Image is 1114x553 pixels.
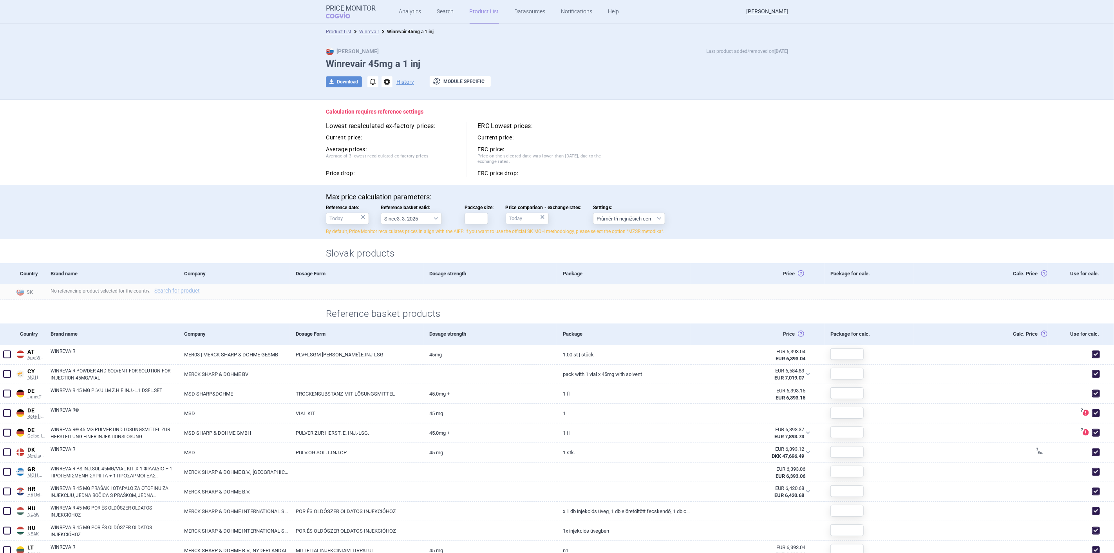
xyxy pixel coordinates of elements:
a: ATATApo-Warenv.I [14,347,45,361]
span: CY [27,368,45,375]
div: Price [691,263,825,284]
a: DEDELauerTaxe CGM [14,386,45,400]
strong: Calculation requires reference settings [326,108,423,115]
div: EUR 6,393.04 [697,544,805,551]
a: WINREVAIR 45 MG PRAŠAK I OTAPALO ZA OTOPINU ZA INJEKCIJU, JEDNA BOČICA S PRAŠKOM, JEDNA NAPUNJENA... [51,485,178,499]
div: Package [557,323,691,345]
a: HUHUNEAK [14,523,45,537]
a: VIAL KIT [290,404,423,423]
img: Slovakia [16,288,24,296]
a: 45 mg [423,443,557,462]
img: Croatia [16,488,24,495]
div: Package for calc. [825,323,914,345]
span: MOH [27,375,45,380]
div: EUR 6,393.12 [696,446,804,453]
a: CYCYMOH [14,367,45,380]
strong: EUR 7,019.07 [774,375,804,381]
li: Winrevair [351,28,379,36]
span: Average of 3 lowest recalculated ex-factory prices [326,154,457,166]
div: EUR 6,420.68 [696,485,804,492]
span: LT [27,544,45,551]
a: Winrevair [359,29,379,34]
a: MERCK SHARP & DOHME INTERNATIONAL SERVICES B.V. [178,502,289,521]
a: MERCK SHARP & DOHME B.V., [GEOGRAPHIC_DATA], [GEOGRAPHIC_DATA] [178,463,289,482]
h5: ERC Lowest prices: [477,122,608,130]
a: WINREVAIR PS.INJ.SOL 45MG/VIAL ΚΙΤ Χ 1 ΦΙΑΛΙΔΙΟ + 1 ΠΡΟΓΕΜΙΣΜΕΝΗ ΣΥΡΙΓΓΑ + 1 ΠΡΟΣΑΡΜΟΓΕΑΣ ΦΙΑΛΙΔΙ... [51,465,178,479]
div: Package for calc. [825,263,914,284]
a: POR ÉS OLDÓSZER OLDATOS INJEKCIÓHOZ [290,521,423,540]
a: 45.0mg + [423,423,557,443]
p: Max price calculation parameters: [326,193,788,201]
a: MSD SHARP & DOHME GMBH [178,423,289,443]
a: x 1 db injekciós üveg, 1 db előretöltött fecskendő, 1 db csatlakoztató, 1 db adagolófecskendő, 1 ... [557,502,691,521]
div: Dosage Form [290,323,423,345]
a: PLV+LSGM [PERSON_NAME].E.INJ-LSG [290,345,423,364]
span: HU [27,505,45,512]
abbr: Ex-Factory bez DPH zo zdroja [697,466,805,480]
span: Gelbe liste [27,434,45,439]
a: POR ÉS OLDÓSZER OLDATOS INJEKCIÓHOZ [290,502,423,521]
strong: EUR 6,420.68 [774,492,804,498]
p: By default, Price Monitor recalculates prices in align with the AIFP. If you want to use the offi... [326,228,788,235]
a: 1x injekciós üvegben [557,521,691,540]
span: DE [27,388,45,395]
div: EUR 6,393.04 [697,348,805,355]
a: DEDEGelbe liste [14,425,45,439]
strong: EUR 7,893.73 [774,434,804,439]
strong: EUR 6,393.15 [776,395,805,401]
a: TROCKENSUBSTANZ MIT LÖSUNGSMITTEL [290,384,423,403]
strong: EUR 6,393.06 [776,473,805,479]
a: WINREVAIR POWDER AND SOLVENT FOR SOLUTION FOR INJECTION 45MG/VIAL [51,367,178,381]
a: HUHUNEAK [14,504,45,517]
img: Germany [16,409,24,417]
a: 45.0mg + [423,384,557,403]
a: 1 Fl [557,384,691,403]
span: DE [27,427,45,434]
a: WINREVAIR 45 MG POR ÉS OLDÓSZER OLDATOS INJEKCIÓHOZ [51,504,178,519]
span: Ex. [1038,450,1043,455]
strong: Winrevair 45mg a 1 inj [387,29,434,34]
div: EUR 6,393.12DKK 47,696.49 [691,443,815,463]
div: Use for calc. [1047,323,1103,345]
abbr: Nájdená cena bez DPH a OP lekárne [696,367,804,381]
span: SK [14,286,45,296]
strong: EUR 6,393.04 [776,356,805,361]
strong: ERC price: [477,146,505,153]
li: Product List [326,28,351,36]
span: NEAK [27,531,45,537]
div: EUR 6,393.37EUR 7,893.73 [691,423,815,443]
a: 45MG [423,345,557,364]
abbr: Ex-Factory bez DPH zo zdroja [697,348,805,362]
a: 1.00 ST | Stück [557,345,691,364]
a: 45 mg [423,404,557,423]
a: HRHRHALMED PCL SUMMARY [14,484,45,498]
a: MSD SHARP&DOHME [178,384,289,403]
div: Brand name [45,263,178,284]
img: Denmark [16,448,24,456]
input: Reference date:× [326,213,369,224]
strong: Current price: [477,134,514,141]
span: MOH PS [27,473,45,478]
a: PACK WITH 1 VIAL X 45MG WITH SOLVENT [557,365,691,384]
img: Greece [16,468,24,476]
strong: [PERSON_NAME] [326,48,379,54]
strong: Current price: [326,134,362,141]
div: Country [14,323,45,345]
span: Price comparison - exchange rates: [506,205,582,210]
a: WINREVAIR® [51,407,178,421]
abbr: Ex-Factory bez DPH zo zdroja [697,387,805,401]
div: × [541,213,545,221]
div: EUR 6,420.68EUR 6,420.68 [691,482,815,502]
div: EUR 6,393.37 [696,426,804,433]
span: HR [27,486,45,493]
img: Hungary [16,527,24,535]
strong: Average prices: [326,146,367,153]
a: WINREVAIR [51,348,178,362]
div: Calc. Price [913,263,1047,284]
abbr: Nájdená cena bez odpočtu marže distribútora [696,446,804,460]
span: DK [27,446,45,454]
h1: Winrevair 45mg a 1 inj [326,58,788,70]
select: Reference basket valid: [381,213,442,224]
span: LauerTaxe CGM [27,394,45,400]
span: Rote liste [27,414,45,419]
